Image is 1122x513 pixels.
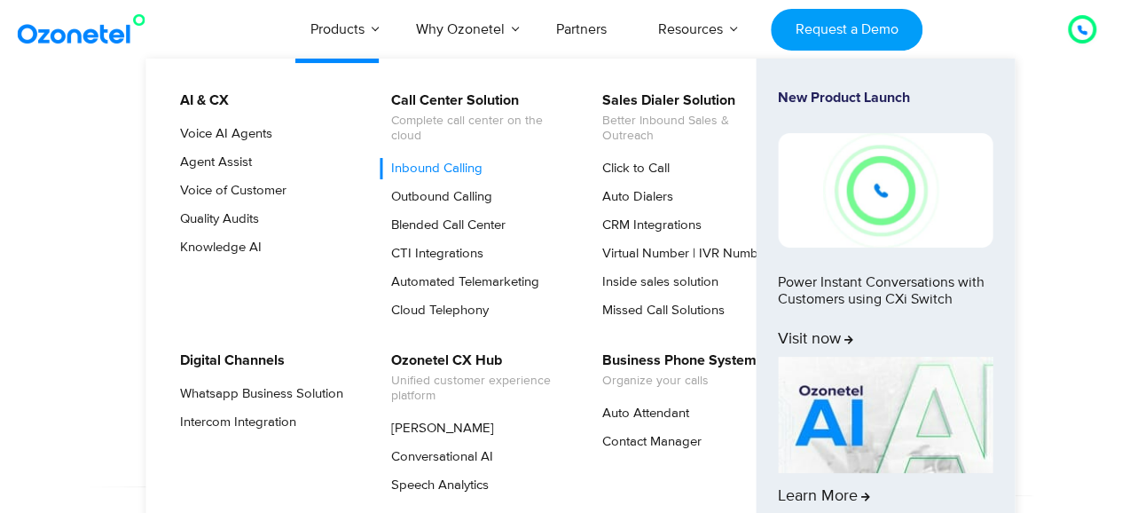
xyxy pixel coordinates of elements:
[591,158,672,179] a: Click to Call
[380,272,542,293] a: Automated Telemarketing
[380,300,491,321] a: Cloud Telephony
[391,374,566,404] span: Unified customer experience platform
[380,243,486,264] a: CTI Integrations
[591,215,704,236] a: CRM Integrations
[169,383,346,405] a: Whatsapp Business Solution
[380,90,569,146] a: Call Center SolutionComplete call center on the cloud
[771,9,922,51] a: Request a Demo
[380,446,496,468] a: Conversational AI
[169,412,299,433] a: Intercom Integration
[169,90,231,112] a: AI & CX
[380,158,485,179] a: Inbound Calling
[591,350,759,391] a: Business Phone SystemOrganize your calls
[380,215,508,236] a: Blended Call Center
[591,90,780,146] a: Sales Dialer SolutionBetter Inbound Sales & Outreach
[591,403,692,424] a: Auto Attendant
[380,186,495,208] a: Outbound Calling
[778,357,993,507] a: Learn More
[591,431,704,453] a: Contact Manager
[602,114,777,144] span: Better Inbound Sales & Outreach
[602,374,757,389] span: Organize your calls
[169,350,287,372] a: Digital Channels
[69,245,1054,264] div: Turn every conversation into a growth engine for your enterprise.
[778,133,993,247] img: New-Project-17.png
[778,330,853,350] span: Visit now
[391,114,566,144] span: Complete call center on the cloud
[591,243,773,264] a: Virtual Number | IVR Number
[591,272,721,293] a: Inside sales solution
[69,113,1054,170] div: Orchestrate Intelligent
[169,180,289,201] a: Voice of Customer
[169,237,264,258] a: Knowledge AI
[169,152,255,173] a: Agent Assist
[380,418,497,439] a: [PERSON_NAME]
[591,300,727,321] a: Missed Call Solutions
[778,90,993,350] a: New Product LaunchPower Instant Conversations with Customers using CXi SwitchVisit now
[69,159,1054,244] div: Customer Experiences
[380,475,491,496] a: Speech Analytics
[778,487,870,507] span: Learn More
[380,350,569,406] a: Ozonetel CX HubUnified customer experience platform
[591,186,676,208] a: Auto Dialers
[169,209,262,230] a: Quality Audits
[169,123,275,145] a: Voice AI Agents
[778,357,993,474] img: AI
